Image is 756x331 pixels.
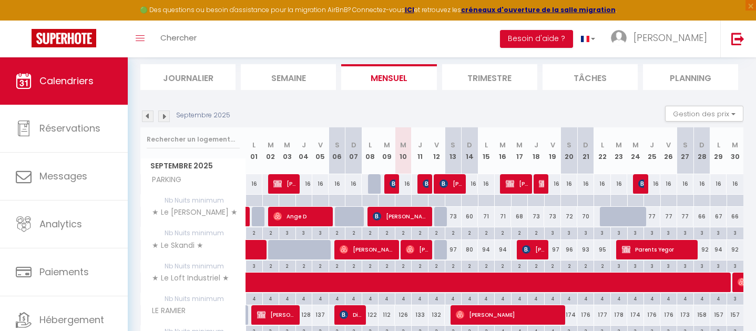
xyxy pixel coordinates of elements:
abbr: V [550,140,555,150]
div: 4 [279,293,295,303]
strong: créneaux d'ouverture de la salle migration [461,5,616,14]
div: 4 [561,293,577,303]
abbr: M [400,140,406,150]
th: 18 [528,127,545,174]
span: Hébergement [39,313,104,326]
abbr: M [632,140,639,150]
th: 17 [511,127,528,174]
div: 3 [279,227,295,237]
div: 16 [561,174,578,194]
div: 2 [462,260,478,270]
abbr: J [650,140,654,150]
p: Septembre 2025 [176,111,230,121]
th: 28 [693,127,710,174]
div: 112 [379,305,395,325]
div: 2 [345,260,362,270]
a: Chercher [152,21,205,57]
span: [PERSON_NAME] [273,174,296,194]
div: 173 [677,305,694,325]
abbr: M [499,140,506,150]
div: 2 [561,260,577,270]
div: 4 [594,293,610,303]
th: 03 [279,127,296,174]
div: 4 [312,293,329,303]
div: 2 [478,260,495,270]
div: 2 [362,260,379,270]
div: 16 [594,174,611,194]
div: 96 [561,240,578,259]
div: 3 [594,227,610,237]
span: [PERSON_NAME] [522,239,545,259]
div: 3 [677,260,693,270]
th: 08 [362,127,379,174]
div: 71 [495,207,512,226]
div: 128 [295,305,312,325]
abbr: S [335,140,340,150]
abbr: D [583,140,588,150]
div: 73 [528,207,545,226]
th: 02 [262,127,279,174]
div: 2 [428,260,445,270]
span: [PERSON_NAME] [634,31,707,44]
th: 06 [329,127,345,174]
span: Nb Nuits minimum [141,195,246,206]
div: 2 [478,227,495,237]
div: 4 [445,293,462,303]
div: 2 [445,260,462,270]
div: 94 [710,240,727,259]
span: [PERSON_NAME] & Dom HomeExchange [257,305,297,325]
span: [PERSON_NAME] [506,174,528,194]
div: 16 [544,174,561,194]
div: 92 [727,240,743,259]
span: Nb Nuits minimum [141,293,246,305]
div: 3 [694,227,710,237]
span: [PERSON_NAME] [539,174,545,194]
div: 95 [594,240,611,259]
div: 93 [577,240,594,259]
span: Calendriers [39,74,94,87]
abbr: S [683,140,688,150]
div: 4 [628,293,644,303]
div: 16 [395,174,412,194]
div: 157 [710,305,727,325]
div: 16 [611,174,628,194]
li: Planning [643,64,738,90]
th: 11 [412,127,428,174]
input: Rechercher un logement... [147,130,240,149]
abbr: S [451,140,455,150]
div: 4 [644,293,660,303]
div: 4 [710,293,727,303]
abbr: V [434,140,439,150]
div: 2 [495,260,511,270]
div: 3 [246,260,262,270]
th: 04 [295,127,312,174]
div: 97 [544,240,561,259]
th: 07 [345,127,362,174]
div: 97 [445,240,462,259]
div: 16 [677,174,694,194]
span: Parents Yegor [622,239,695,259]
div: 3 [312,227,329,237]
div: 3 [644,260,660,270]
div: 4 [395,293,412,303]
div: 122 [362,305,379,325]
div: 177 [594,305,611,325]
div: 2 [412,260,428,270]
abbr: V [318,140,323,150]
div: 2 [362,227,379,237]
th: 22 [594,127,611,174]
div: 2 [445,227,462,237]
span: [PERSON_NAME] [373,206,429,226]
div: 4 [611,293,627,303]
th: 01 [246,127,263,174]
th: 14 [462,127,478,174]
span: [PERSON_NAME] del [PERSON_NAME] [PERSON_NAME] [440,174,462,194]
div: 2 [395,260,412,270]
div: 2 [312,260,329,270]
div: 16 [710,174,727,194]
div: 3 [611,260,627,270]
span: ★ Le Loft Industriel ★ [142,273,232,284]
strong: ICI [405,5,414,14]
div: 3 [727,227,743,237]
button: Gestion des prix [665,106,743,122]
